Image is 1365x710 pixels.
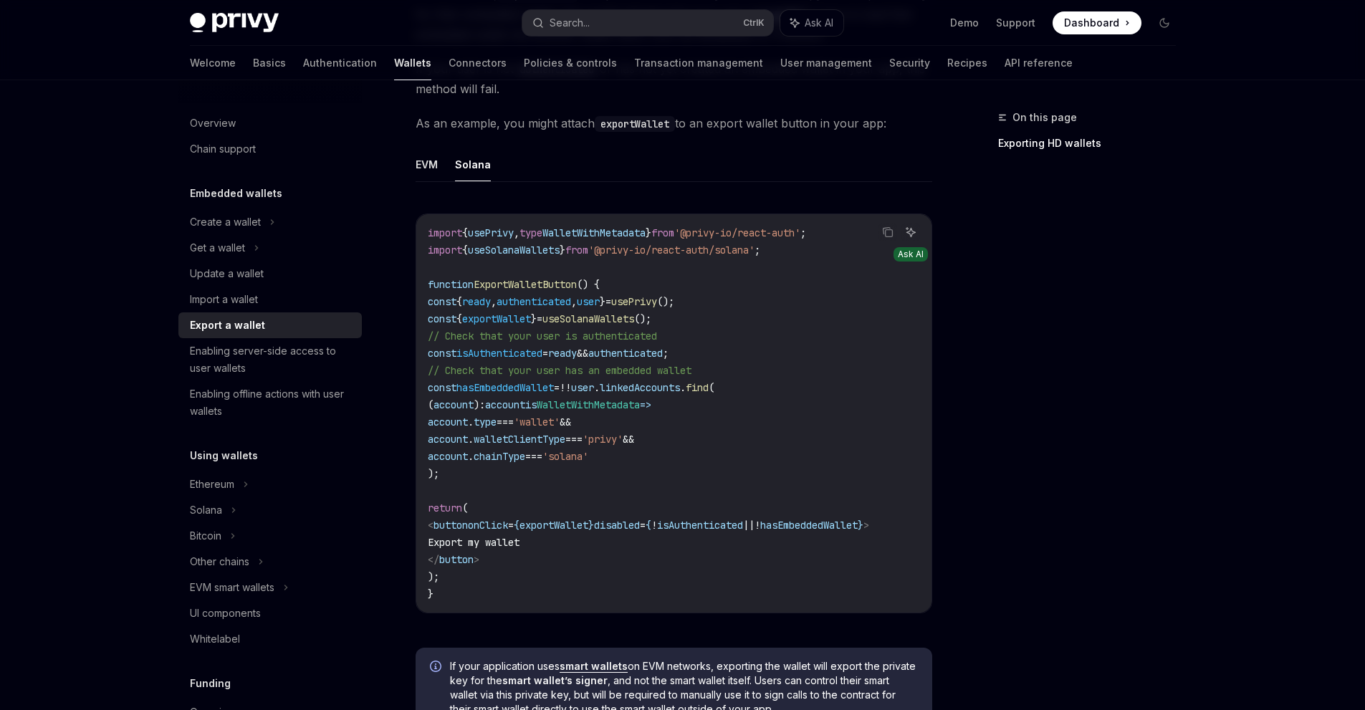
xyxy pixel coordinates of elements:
span: onClick [468,519,508,532]
span: authenticated [497,295,571,308]
a: Authentication [303,46,377,80]
span: || [743,519,755,532]
span: !! [560,381,571,394]
span: button [439,553,474,566]
a: Welcome [190,46,236,80]
span: isAuthenticated [456,347,542,360]
span: (); [634,312,651,325]
span: type [519,226,542,239]
span: // Check that your user has an embedded wallet [428,364,691,377]
span: ( [709,381,714,394]
span: = [640,519,646,532]
span: '@privy-io/react-auth/solana' [588,244,755,256]
span: account [428,433,468,446]
a: Import a wallet [178,287,362,312]
span: '@privy-io/react-auth' [674,226,800,239]
a: Whitelabel [178,626,362,652]
span: user [571,381,594,394]
span: = [605,295,611,308]
span: const [428,312,456,325]
span: , [491,295,497,308]
a: Export a wallet [178,312,362,338]
button: Solana [455,148,491,181]
a: Security [889,46,930,80]
div: Other chains [190,553,249,570]
span: Ctrl K [743,17,765,29]
span: Export my wallet [428,536,519,549]
span: . [468,416,474,428]
span: disabled [594,519,640,532]
span: const [428,347,456,360]
div: EVM smart wallets [190,579,274,596]
span: is [525,398,537,411]
a: Policies & controls [524,46,617,80]
span: return [428,502,462,514]
span: ; [755,244,760,256]
span: ! [755,519,760,532]
span: === [497,416,514,428]
span: account [434,398,474,411]
span: (); [657,295,674,308]
h5: Embedded wallets [190,185,282,202]
div: UI components [190,605,261,622]
span: } [531,312,537,325]
a: Transaction management [634,46,763,80]
span: , [571,295,577,308]
button: Search...CtrlK [522,10,773,36]
span: ; [663,347,669,360]
div: Get a wallet [190,239,245,256]
span: . [680,381,686,394]
span: , [514,226,519,239]
a: Chain support [178,136,362,162]
a: Support [996,16,1035,30]
span: ( [428,398,434,411]
span: useSolanaWallets [468,244,560,256]
span: ready [462,295,491,308]
img: dark logo [190,13,279,33]
a: UI components [178,600,362,626]
div: Bitcoin [190,527,221,545]
span: = [554,381,560,394]
span: ( [462,502,468,514]
div: Ethereum [190,476,234,493]
span: usePrivy [611,295,657,308]
div: Solana [190,502,222,519]
span: () { [577,278,600,291]
h5: Using wallets [190,447,258,464]
strong: smart wallet’s signer [502,674,608,686]
span: = [542,347,548,360]
a: Enabling offline actions with user wallets [178,381,362,424]
span: account [428,416,468,428]
button: EVM [416,148,438,181]
span: ExportWalletButton [474,278,577,291]
a: Connectors [449,46,507,80]
span: exportWallet [519,519,588,532]
span: 'wallet' [514,416,560,428]
span: && [577,347,588,360]
span: WalletWithMetadata [537,398,640,411]
span: const [428,295,456,308]
div: Create a wallet [190,214,261,231]
span: ready [548,347,577,360]
span: Dashboard [1064,16,1119,30]
span: // Check that your user is authenticated [428,330,657,342]
span: account [485,398,525,411]
span: button [434,519,468,532]
span: hasEmbeddedWallet [760,519,858,532]
span: ) [474,398,479,411]
button: Toggle dark mode [1153,11,1176,34]
span: === [565,433,583,446]
span: ! [651,519,657,532]
span: type [474,416,497,428]
a: Update a wallet [178,261,362,287]
span: } [858,519,863,532]
div: Search... [550,14,590,32]
span: isAuthenticated [657,519,743,532]
span: exportWallet [462,312,531,325]
a: Dashboard [1053,11,1141,34]
a: Overview [178,110,362,136]
h5: Funding [190,675,231,692]
a: API reference [1005,46,1073,80]
span: } [588,519,594,532]
div: Chain support [190,140,256,158]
